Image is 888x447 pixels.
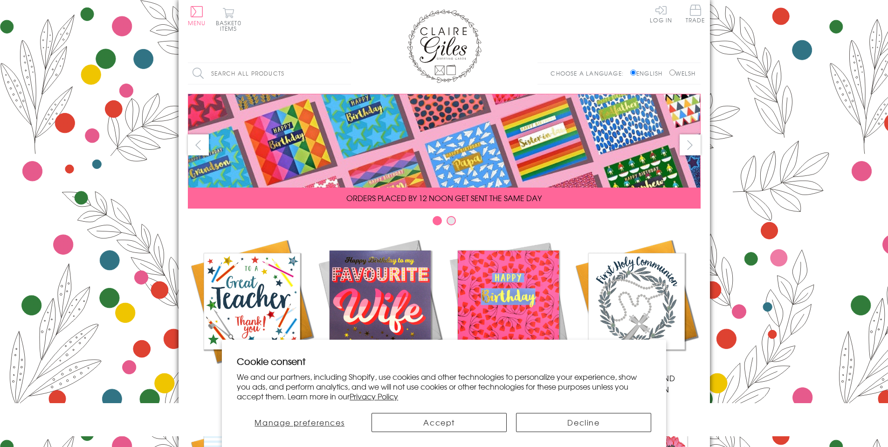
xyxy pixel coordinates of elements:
[220,19,241,33] span: 0 items
[630,70,636,76] input: English
[237,372,651,401] p: We and our partners, including Shopify, use cookies and other technologies to personalize your ex...
[346,192,542,203] span: ORDERS PLACED BY 12 NOON GET SENT THE SAME DAY
[630,69,667,77] label: English
[444,237,572,384] a: Birthdays
[669,70,675,76] input: Welsh
[188,63,351,84] input: Search all products
[342,63,351,84] input: Search
[650,5,672,23] a: Log In
[188,134,209,155] button: prev
[669,69,696,77] label: Welsh
[433,216,442,225] button: Carousel Page 1 (Current Slide)
[686,5,705,25] a: Trade
[407,9,482,83] img: Claire Giles Greetings Cards
[216,7,241,31] button: Basket0 items
[572,237,701,395] a: Communion and Confirmation
[188,19,206,27] span: Menu
[237,413,362,432] button: Manage preferences
[516,413,651,432] button: Decline
[188,237,316,384] a: Academic
[188,216,701,230] div: Carousel Pagination
[188,6,206,26] button: Menu
[372,413,507,432] button: Accept
[686,5,705,23] span: Trade
[255,417,344,428] span: Manage preferences
[350,391,398,402] a: Privacy Policy
[680,134,701,155] button: next
[237,355,651,368] h2: Cookie consent
[447,216,456,225] button: Carousel Page 2
[551,69,628,77] p: Choose a language:
[316,237,444,384] a: New Releases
